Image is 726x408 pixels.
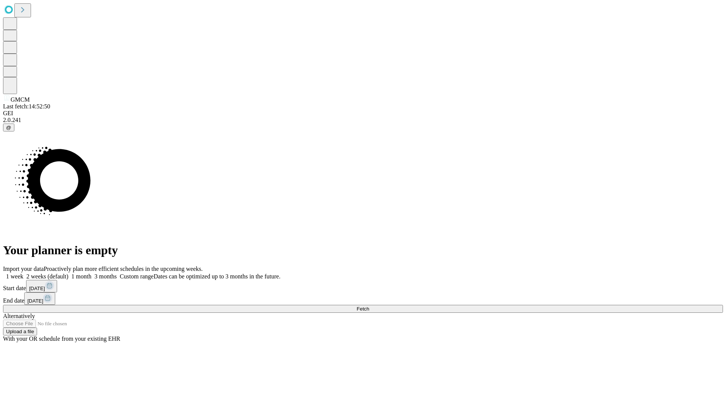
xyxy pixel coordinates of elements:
[24,292,55,305] button: [DATE]
[357,306,369,312] span: Fetch
[3,335,120,342] span: With your OR schedule from your existing EHR
[95,273,117,280] span: 3 months
[3,243,723,257] h1: Your planner is empty
[3,103,50,110] span: Last fetch: 14:52:50
[44,266,203,272] span: Proactively plan more efficient schedules in the upcoming weeks.
[6,125,11,130] span: @
[3,305,723,313] button: Fetch
[3,124,14,131] button: @
[3,280,723,292] div: Start date
[3,266,44,272] span: Import your data
[26,280,57,292] button: [DATE]
[27,298,43,304] span: [DATE]
[3,313,35,319] span: Alternatively
[3,117,723,124] div: 2.0.241
[3,110,723,117] div: GEI
[26,273,68,280] span: 2 weeks (default)
[29,286,45,291] span: [DATE]
[6,273,23,280] span: 1 week
[3,328,37,335] button: Upload a file
[3,292,723,305] div: End date
[71,273,92,280] span: 1 month
[120,273,154,280] span: Custom range
[11,96,30,103] span: GMCM
[154,273,280,280] span: Dates can be optimized up to 3 months in the future.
